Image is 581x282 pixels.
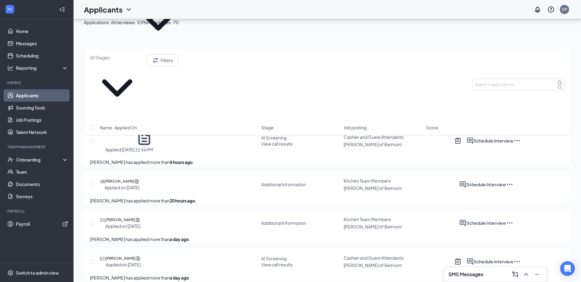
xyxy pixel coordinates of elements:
[16,114,68,126] a: Job Postings
[16,50,68,62] a: Scheduling
[466,258,474,265] svg: ActiveChat
[7,209,67,214] div: Payroll
[466,219,506,227] button: Schedule Interview
[448,271,483,278] h3: SMS Messages
[513,258,521,265] svg: Ellipses
[16,65,69,71] div: Reporting
[105,223,140,229] div: Applied on [DATE]
[473,79,564,91] input: Search in applications
[534,6,541,13] svg: Notifications
[7,270,13,276] svg: Settings
[125,6,132,13] svg: ChevronDown
[100,178,104,184] div: JB
[152,57,159,64] svg: Filter
[170,159,193,165] b: 4 hours ago
[557,80,562,85] svg: MagnifyingGlass
[100,124,137,131] span: Name · Applied On
[459,181,466,188] svg: ActiveChat
[84,4,123,15] h1: Applicants
[90,197,564,204] p: [PERSON_NAME] has applied more than .
[134,178,139,184] svg: Document
[7,65,13,71] svg: Analysis
[506,181,513,188] svg: Ellipses
[135,217,140,223] svg: Document
[560,261,575,276] div: Open Intercom Messenger
[344,255,404,261] span: Cashier and Guest Attendants
[532,269,542,279] button: Minimize
[16,270,59,276] div: Switch to admin view
[59,6,65,13] svg: Collapse
[521,269,531,279] button: ChevronUp
[147,54,178,66] button: Filter Filters
[547,6,555,13] svg: QuestionInfo
[104,178,134,184] h5: [PERSON_NAME]
[261,181,306,187] div: Additional Information
[138,19,179,26] div: Offers and hires · 70
[7,144,67,150] div: Team Management
[170,236,189,242] b: a day ago
[344,262,402,268] span: [PERSON_NAME] of Belmont
[344,217,391,222] span: Kitchen Team Members
[511,271,519,278] svg: ComposeMessage
[344,124,367,131] span: Job posting
[16,37,68,50] a: Messages
[16,102,68,114] a: Sourcing Tools
[90,236,564,243] p: [PERSON_NAME] has applied more than .
[16,190,68,202] a: Surveys
[510,269,520,279] button: ComposeMessage
[84,19,114,26] div: Applications · 6
[344,224,402,229] span: [PERSON_NAME] of Belmont
[7,157,13,163] svg: UserCheck
[106,262,141,268] div: Applied on [DATE]
[261,124,274,131] span: Stage
[7,80,67,85] div: Hiring
[261,255,287,262] div: AI Screening
[344,185,402,191] span: [PERSON_NAME] of Belmont
[426,124,438,131] span: Score
[344,142,402,147] span: [PERSON_NAME] of Belmont
[344,178,391,184] span: Kitchen Team Members
[261,262,292,267] span: View call results
[261,141,292,147] span: View call results
[7,6,13,12] svg: WorkstreamLogo
[562,7,567,12] div: DP
[523,271,530,278] svg: ChevronUp
[261,220,306,226] div: Additional Information
[16,89,68,102] a: Applicants
[534,271,541,278] svg: Minimize
[16,25,68,37] a: Home
[16,218,68,230] a: PayrollExternalLink
[100,255,106,262] div: ED
[454,258,462,265] svg: ActiveNote
[100,217,105,223] div: SS
[104,184,139,191] div: Applied on [DATE]
[90,61,144,115] svg: ChevronDown
[90,54,144,61] input: All Stages
[474,258,513,265] button: Schedule Interview
[170,275,189,280] b: a day ago
[506,219,513,227] svg: Ellipses
[90,159,564,165] p: [PERSON_NAME] has applied more than .
[16,166,68,178] a: Team
[105,217,135,223] h5: [PERSON_NAME]
[106,255,136,262] h5: [PERSON_NAME]
[90,274,564,281] p: [PERSON_NAME] has applied more than .
[16,126,68,138] a: Talent Network
[459,219,466,227] svg: ActiveChat
[16,178,68,190] a: Documents
[170,198,195,203] b: 20 hours ago
[16,157,63,163] div: Onboarding
[136,255,141,262] svg: Document
[114,19,138,26] div: Interviews · 1
[466,181,506,188] button: Schedule Interview
[105,147,153,153] div: Applied [DATE] 12:56 PM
